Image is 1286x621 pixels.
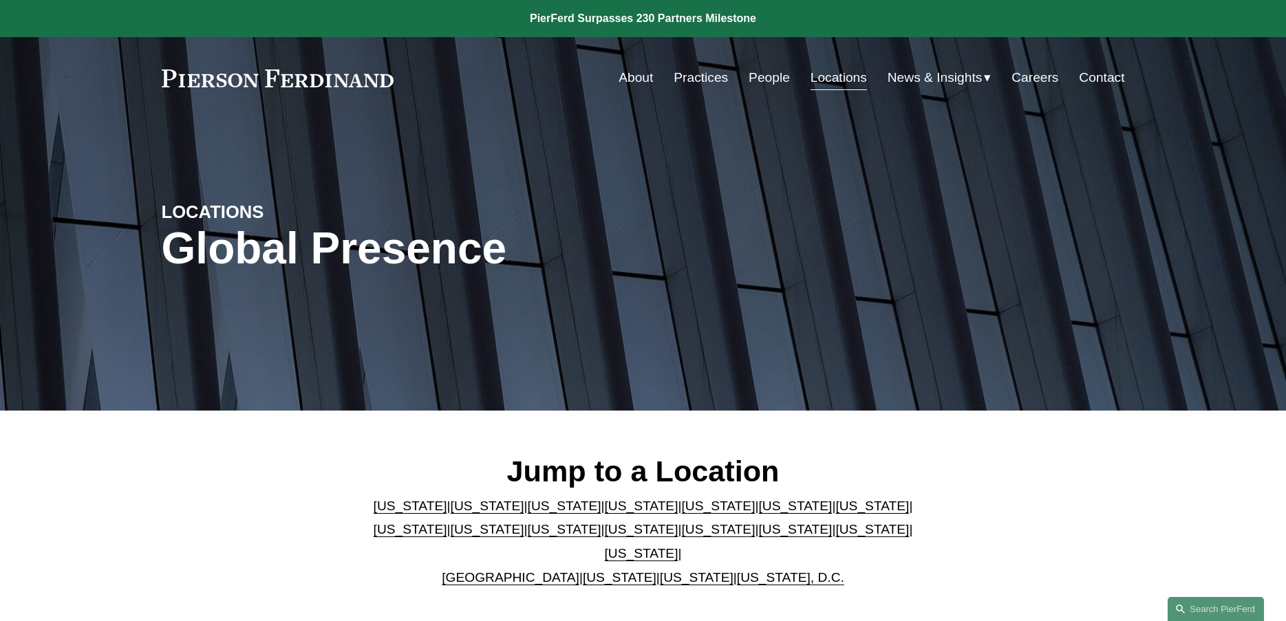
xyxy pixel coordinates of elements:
[1011,65,1058,91] a: Careers
[451,499,524,513] a: [US_STATE]
[619,65,653,91] a: About
[660,570,733,585] a: [US_STATE]
[681,522,755,536] a: [US_STATE]
[835,522,909,536] a: [US_STATE]
[362,453,924,489] h2: Jump to a Location
[605,499,678,513] a: [US_STATE]
[835,499,909,513] a: [US_STATE]
[758,522,832,536] a: [US_STATE]
[681,499,755,513] a: [US_STATE]
[1168,597,1264,621] a: Search this site
[374,522,447,536] a: [US_STATE]
[528,522,601,536] a: [US_STATE]
[605,546,678,560] a: [US_STATE]
[749,65,790,91] a: People
[888,66,983,90] span: News & Insights
[888,65,992,91] a: folder dropdown
[737,570,844,585] a: [US_STATE], D.C.
[162,224,804,274] h1: Global Presence
[362,494,924,589] p: | | | | | | | | | | | | | | | | | |
[374,499,447,513] a: [US_STATE]
[605,522,678,536] a: [US_STATE]
[442,570,579,585] a: [GEOGRAPHIC_DATA]
[583,570,656,585] a: [US_STATE]
[811,65,867,91] a: Locations
[528,499,601,513] a: [US_STATE]
[451,522,524,536] a: [US_STATE]
[1079,65,1124,91] a: Contact
[674,65,728,91] a: Practices
[162,201,403,223] h4: LOCATIONS
[758,499,832,513] a: [US_STATE]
